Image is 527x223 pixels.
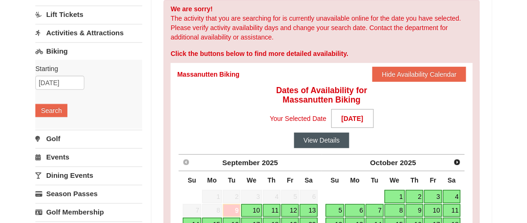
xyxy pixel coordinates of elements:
[300,190,318,203] span: 6
[406,190,424,203] a: 2
[35,64,135,73] label: Starting
[326,204,344,217] a: 5
[35,148,142,166] a: Events
[180,156,193,169] a: Prev
[171,5,213,13] strong: We are sorry!
[385,190,405,203] a: 1
[183,204,201,217] span: 7
[281,204,299,217] a: 12
[263,190,281,203] span: 4
[202,204,222,217] span: 8
[300,204,318,217] a: 13
[177,86,466,104] h4: Dates of Availability for Massanutten Biking
[366,204,383,217] a: 7
[35,42,142,60] a: Biking
[287,176,294,184] span: Friday
[305,176,313,184] span: Saturday
[171,49,473,58] div: Click the buttons below to find more detailed availability.
[400,159,416,167] span: 2025
[451,156,464,169] a: Next
[443,204,461,217] a: 11
[262,159,278,167] span: 2025
[270,111,327,126] span: Your Selected Date
[247,176,257,184] span: Wednesday
[223,190,240,203] span: 2
[390,176,400,184] span: Wednesday
[177,70,239,79] div: Massanutten Biking
[182,159,190,166] span: Prev
[281,190,299,203] span: 5
[424,190,442,203] a: 3
[35,167,142,184] a: Dining Events
[385,204,405,217] a: 8
[331,176,339,184] span: Sunday
[35,203,142,221] a: Golf Membership
[371,176,379,184] span: Tuesday
[202,190,222,203] span: 1
[372,67,466,82] button: Hide Availability Calendar
[294,133,349,148] button: View Details
[35,6,142,23] a: Lift Tickets
[222,159,260,167] span: September
[223,204,240,217] a: 9
[228,176,236,184] span: Tuesday
[35,24,142,41] a: Activities & Attractions
[406,204,424,217] a: 9
[35,104,67,117] button: Search
[241,190,262,203] span: 3
[207,176,217,184] span: Monday
[345,204,365,217] a: 6
[241,204,262,217] a: 10
[370,159,398,167] span: October
[268,176,276,184] span: Thursday
[35,130,142,147] a: Golf
[35,185,142,202] a: Season Passes
[263,204,281,217] a: 11
[443,190,461,203] a: 4
[448,176,456,184] span: Saturday
[453,159,461,166] span: Next
[350,176,360,184] span: Monday
[430,176,436,184] span: Friday
[331,109,374,128] strong: [DATE]
[424,204,442,217] a: 10
[411,176,419,184] span: Thursday
[188,176,196,184] span: Sunday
